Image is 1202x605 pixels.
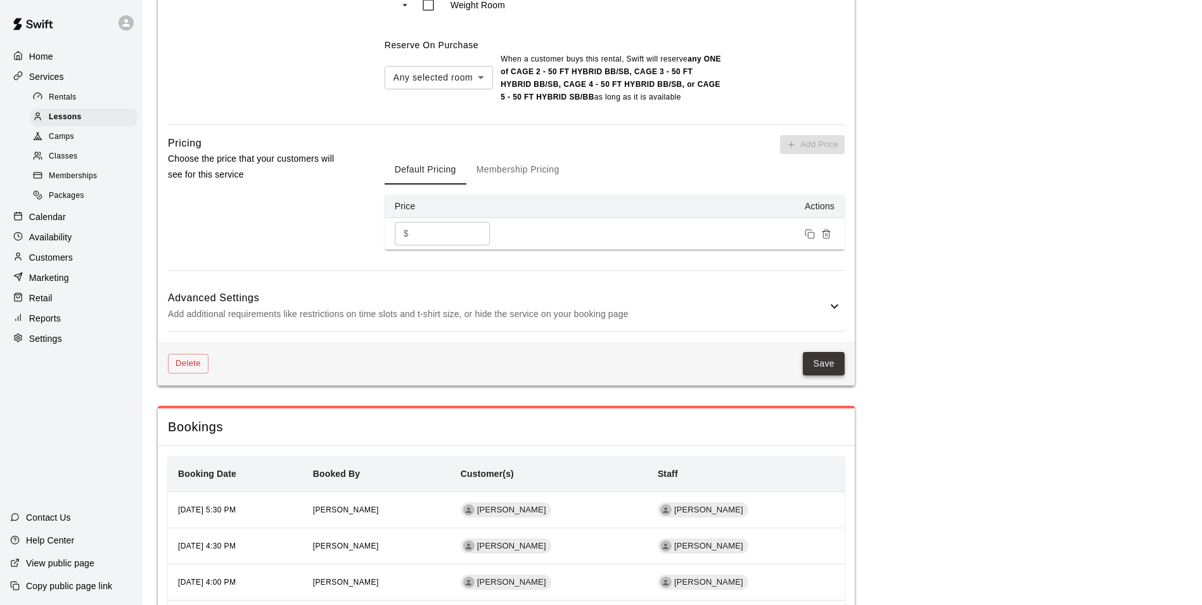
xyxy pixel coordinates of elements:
a: Availability [10,228,132,247]
th: Price [385,195,511,218]
div: [PERSON_NAME] [461,575,551,590]
p: Help Center [26,534,74,547]
div: Rentals [30,89,137,107]
span: [PERSON_NAME] [669,540,748,552]
a: Memberships [30,167,143,186]
h6: Pricing [168,135,201,152]
label: Reserve On Purchase [385,40,478,50]
a: Packages [30,186,143,206]
span: [PERSON_NAME] [472,504,551,516]
a: Services [10,67,132,86]
p: When a customer buys this rental , Swift will reserve as long as it is available [501,53,722,104]
span: Bookings [168,419,845,436]
th: Actions [511,195,845,218]
p: Home [29,50,53,63]
p: Customers [29,251,73,264]
div: Classes [30,148,137,166]
p: Copy public page link [26,580,112,592]
span: Lessons [49,111,82,124]
b: Staff [658,469,678,479]
p: Reports [29,312,61,325]
span: [DATE] 4:30 PM [178,542,236,550]
b: Customer(s) [461,469,514,479]
div: Asia Jones [660,576,672,588]
button: Duplicate price [802,226,818,242]
span: [PERSON_NAME] [669,576,748,589]
button: Remove price [818,226,834,242]
button: Default Pricing [385,154,466,185]
div: Sloane Cummings [463,576,475,588]
button: Membership Pricing [466,154,570,185]
span: Camps [49,131,74,143]
p: Retail [29,292,53,304]
span: [PERSON_NAME] [313,505,379,514]
a: Rentals [30,88,143,107]
p: Settings [29,332,62,345]
div: John Havird [660,540,672,552]
div: Asia Jones [660,504,672,516]
span: [PERSON_NAME] [472,576,551,589]
a: Lessons [30,107,143,127]
span: [PERSON_NAME] [472,540,551,552]
span: [PERSON_NAME] [669,504,748,516]
div: Lessons [30,108,137,126]
p: Calendar [29,211,66,223]
a: Camps [30,127,143,147]
button: Save [803,352,845,375]
a: Home [10,47,132,66]
a: Calendar [10,207,132,226]
div: Weston Mortier [463,540,475,552]
p: View public page [26,557,94,569]
a: Retail [10,289,132,308]
div: Gabriel May [463,504,475,516]
div: Any selected room [385,66,493,89]
a: Classes [30,147,143,167]
b: Booked By [313,469,360,479]
span: Rentals [49,91,77,104]
p: Marketing [29,271,69,284]
span: Memberships [49,170,97,183]
div: [PERSON_NAME] [658,575,748,590]
span: [PERSON_NAME] [313,542,379,550]
span: [DATE] 5:30 PM [178,505,236,514]
div: [PERSON_NAME] [658,538,748,554]
div: Advanced SettingsAdd additional requirements like restrictions on time slots and t-shirt size, or... [168,281,845,331]
span: [PERSON_NAME] [313,578,379,587]
a: Customers [10,248,132,267]
a: Marketing [10,268,132,287]
div: [PERSON_NAME] [658,502,748,517]
a: Reports [10,309,132,328]
p: Add additional requirements like restrictions on time slots and t-shirt size, or hide the service... [168,306,827,322]
a: Settings [10,329,132,348]
button: Delete [168,354,208,374]
p: Contact Us [26,511,71,524]
b: any ONE of CAGE 2 - 50 FT HYBRID BB/SB, CAGE 3 - 50 FT HYBRID BB/SB, CAGE 4 - 50 FT HYBRID BB/SB,... [501,55,721,101]
h6: Advanced Settings [168,290,827,306]
span: Packages [49,190,84,202]
p: Choose the price that your customers will see for this service [168,151,344,183]
p: Services [29,70,64,83]
div: Packages [30,187,137,205]
div: Camps [30,128,137,146]
p: $ [404,227,409,240]
span: [DATE] 4:00 PM [178,578,236,587]
div: [PERSON_NAME] [461,538,551,554]
span: Classes [49,150,77,163]
p: Availability [29,231,72,244]
b: Booking Date [178,469,236,479]
div: [PERSON_NAME] [461,502,551,517]
div: Memberships [30,167,137,185]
